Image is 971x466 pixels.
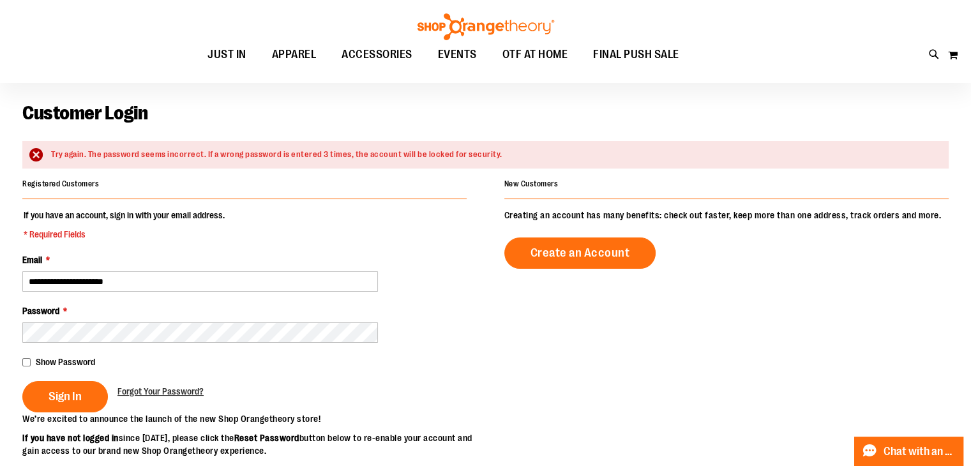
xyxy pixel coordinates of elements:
div: Try again. The password seems incorrect. If a wrong password is entered 3 times, the account will... [51,149,936,161]
img: Shop Orangetheory [416,13,556,40]
a: OTF AT HOME [490,40,581,70]
a: Forgot Your Password? [117,385,204,398]
button: Chat with an Expert [854,437,964,466]
a: Create an Account [504,237,656,269]
span: Chat with an Expert [884,446,956,458]
strong: Registered Customers [22,179,99,188]
span: Create an Account [531,246,630,260]
p: Creating an account has many benefits: check out faster, keep more than one address, track orders... [504,209,949,222]
span: Email [22,255,42,265]
a: JUST IN [195,40,259,70]
a: FINAL PUSH SALE [580,40,692,70]
span: Password [22,306,59,316]
span: ACCESSORIES [342,40,412,69]
p: We’re excited to announce the launch of the new Shop Orangetheory store! [22,412,486,425]
span: Forgot Your Password? [117,386,204,396]
span: JUST IN [207,40,246,69]
span: * Required Fields [24,228,225,241]
button: Sign In [22,381,108,412]
span: EVENTS [438,40,477,69]
span: Customer Login [22,102,147,124]
strong: New Customers [504,179,559,188]
a: APPAREL [259,40,329,70]
legend: If you have an account, sign in with your email address. [22,209,226,241]
span: APPAREL [272,40,317,69]
span: OTF AT HOME [502,40,568,69]
span: Sign In [49,389,82,403]
a: EVENTS [425,40,490,70]
strong: Reset Password [234,433,299,443]
strong: If you have not logged in [22,433,119,443]
p: since [DATE], please click the button below to re-enable your account and gain access to our bran... [22,432,486,457]
span: FINAL PUSH SALE [593,40,679,69]
a: ACCESSORIES [329,40,425,70]
span: Show Password [36,357,95,367]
